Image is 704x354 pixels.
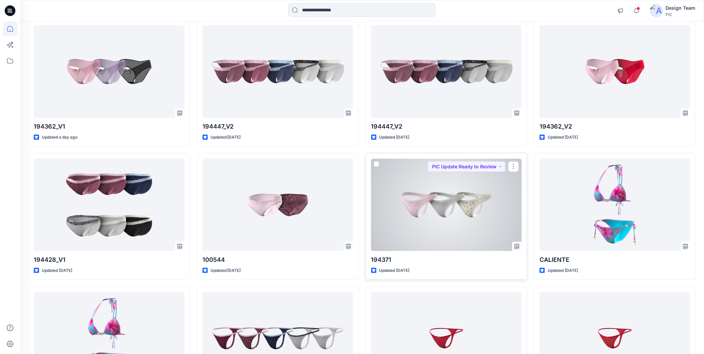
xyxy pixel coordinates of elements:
[210,134,241,141] p: Updated [DATE]
[202,255,353,264] p: 100544
[34,25,184,118] a: 194362_V1
[379,267,410,274] p: Updated [DATE]
[540,255,690,264] p: CALIENTE
[666,12,696,17] div: PIC
[202,159,353,251] a: 100544
[548,134,578,141] p: Updated [DATE]
[202,25,353,118] a: 194447_V2
[210,267,241,274] p: Updated [DATE]
[540,159,690,251] a: CALIENTE
[34,255,184,264] p: 194428_V1
[371,255,522,264] p: 194371
[650,4,663,17] img: avatar
[666,4,696,12] div: Design Team
[202,122,353,131] p: 194447_V2
[42,134,78,141] p: Updated a day ago
[42,267,72,274] p: Updated [DATE]
[540,122,690,131] p: 194362_V2
[34,159,184,251] a: 194428_V1
[371,25,522,118] a: 194447_V2
[548,267,578,274] p: Updated [DATE]
[371,159,522,251] a: 194371
[379,134,410,141] p: Updated [DATE]
[34,122,184,131] p: 194362_V1
[540,25,690,118] a: 194362_V2
[371,122,522,131] p: 194447_V2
